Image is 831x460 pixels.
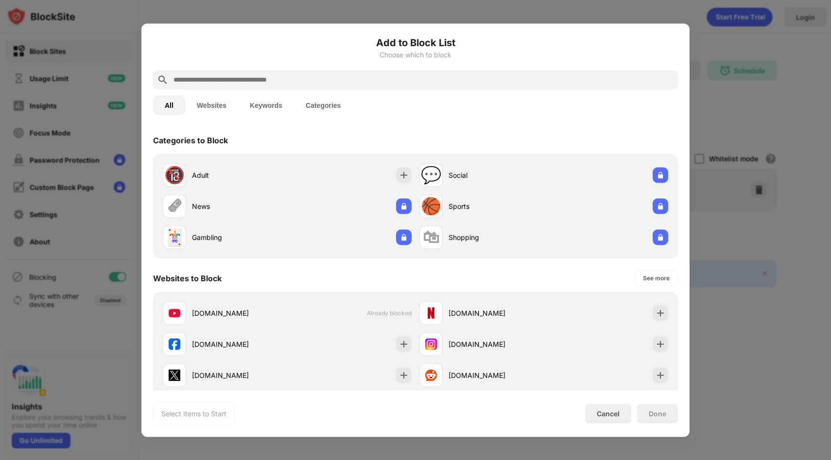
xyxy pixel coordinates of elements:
div: Select Items to Start [161,409,226,418]
div: 🛍 [423,227,439,247]
img: favicons [425,338,437,350]
div: Sports [449,201,544,211]
div: News [192,201,287,211]
div: See more [643,273,670,283]
div: Shopping [449,232,544,242]
button: Keywords [238,95,294,115]
div: 🏀 [421,196,441,216]
div: Done [649,409,666,417]
div: Choose which to block [153,51,678,58]
div: [DOMAIN_NAME] [449,370,544,380]
img: favicons [425,369,437,381]
div: Cancel [597,409,620,418]
div: [DOMAIN_NAME] [449,339,544,349]
img: favicons [169,338,180,350]
div: 🔞 [164,165,185,185]
div: Adult [192,170,287,180]
div: Websites to Block [153,273,222,283]
div: [DOMAIN_NAME] [192,339,287,349]
button: Websites [185,95,238,115]
div: Gambling [192,232,287,242]
h6: Add to Block List [153,35,678,50]
img: favicons [169,307,180,319]
button: Categories [294,95,352,115]
div: 🗞 [166,196,183,216]
div: 💬 [421,165,441,185]
img: favicons [425,307,437,319]
div: Social [449,170,544,180]
img: favicons [169,369,180,381]
div: 🃏 [164,227,185,247]
div: [DOMAIN_NAME] [449,308,544,318]
button: All [153,95,185,115]
div: Categories to Block [153,135,228,145]
div: [DOMAIN_NAME] [192,308,287,318]
img: search.svg [157,74,169,85]
div: [DOMAIN_NAME] [192,370,287,380]
span: Already blocked [367,309,412,317]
